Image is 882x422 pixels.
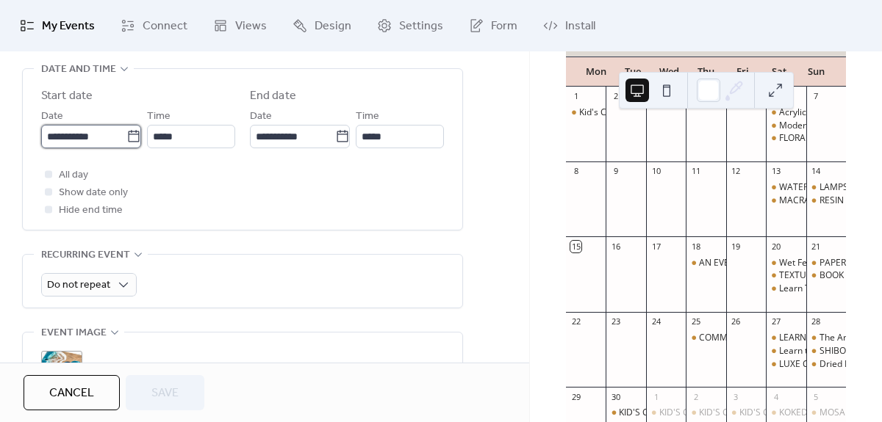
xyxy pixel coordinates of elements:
div: KID'S CLUB SCHOOL HOLIDAY WORKSHOPS [619,407,798,419]
div: KID'S CLUB SCHOOL HOLIDAY WORKSHOPS [646,407,686,419]
span: Design [315,18,351,35]
div: 5 [811,391,822,402]
div: Modern Calligraphy [766,120,806,132]
div: ; [41,351,82,392]
div: Sun [797,57,834,87]
span: Form [491,18,517,35]
div: KID'S CLUB SCHOOL HOLIDAY WORKSHOPS [606,407,645,419]
div: MOSAIC ART FOR BEGINNERS WORKSHOP [806,407,846,419]
div: Wet Felted Flowers Workshop [766,257,806,269]
span: Do not repeat [47,275,110,295]
a: Views [202,6,278,46]
div: COMMUNITY CRAFT NIGHT [699,332,811,344]
div: 24 [650,316,661,327]
div: 8 [570,166,581,177]
div: 9 [610,166,621,177]
span: Recurring event [41,247,130,264]
span: Install [565,18,595,35]
div: AN EVENING OF INTUITIVE ARTS & THE SPIRIT WORLD with Christine Morgan [686,257,725,269]
span: Event image [41,324,107,342]
div: 18 [690,241,701,252]
a: Connect [110,6,198,46]
a: Install [532,6,606,46]
div: Wed [651,57,688,87]
div: Sat [761,57,797,87]
div: 23 [610,316,621,327]
div: BOOK BINDING WORKSHOP [806,269,846,282]
span: Views [235,18,267,35]
div: LEARN TO CROCHET WORKSHOP [766,332,806,344]
div: Mon [578,57,614,87]
div: SHIBORI & KATAZOME WORKSHOP [806,345,846,357]
div: RESIN HOMEWARES WORKSHOP [806,194,846,207]
span: Hide end time [59,202,123,219]
div: KOKEDAMA WORKSHOP [779,407,878,419]
span: All day [59,167,88,184]
div: 15 [570,241,581,252]
div: Acrylic Ink Abstract Art on Canvas Workshop [766,106,806,119]
div: COMMUNITY CRAFT NIGHT [686,332,725,344]
div: KID'S CLUB SCHOOL HOLIDAY WORKSHOPS [699,407,878,419]
div: Dried Floral Wreath Workshop [806,358,846,371]
div: Modern Calligraphy [779,120,860,132]
div: KID'S CLUB SCHOOL HOLIDAY WORKSHOPS [659,407,839,419]
div: Start date [41,87,93,105]
div: 20 [770,241,781,252]
div: 1 [570,91,581,102]
div: Fri [724,57,761,87]
span: Date and time [41,61,116,79]
div: Kid's Crochet Club [579,106,653,119]
div: The Art of Decoupage on Fabric Workshop [806,332,846,344]
span: My Events [42,18,95,35]
div: 4 [770,391,781,402]
span: Date [41,108,63,125]
div: FLORAL NATIVES PALETTE KNIFE PAINTING WORKSHOP [766,132,806,145]
div: 17 [650,241,661,252]
div: 13 [770,166,781,177]
div: 3 [731,391,742,402]
div: 2 [610,91,621,102]
div: 22 [570,316,581,327]
div: MACRAME PLANT HANGER [766,194,806,207]
span: Cancel [49,385,94,402]
div: 21 [811,241,822,252]
div: WATERCOLOUR WILDFLOWERS WORKSHOP [766,181,806,194]
span: Settings [399,18,443,35]
button: Cancel [24,375,120,410]
div: 12 [731,166,742,177]
div: 29 [570,391,581,402]
div: 14 [811,166,822,177]
div: 25 [690,316,701,327]
a: My Events [9,6,106,46]
span: Connect [143,18,187,35]
div: KID'S CLUB SCHOOL HOLIDAY WORKSHOPS [726,407,766,419]
span: Time [356,108,379,125]
div: 7 [811,91,822,102]
div: 10 [650,166,661,177]
div: 11 [690,166,701,177]
div: End date [250,87,296,105]
div: LUXE CANDLE & ROOM SPRAY MAKING WORKSHOP [766,358,806,371]
div: TEXTURED ART MASTERCLASS [766,269,806,282]
div: Learn To Sew [766,283,806,295]
span: Date [250,108,272,125]
div: 28 [811,316,822,327]
span: Show date only [59,184,128,202]
div: 19 [731,241,742,252]
a: Form [458,6,528,46]
div: 30 [610,391,621,402]
div: Learn to Sew - Clothing Alterations [766,345,806,357]
span: Time [147,108,171,125]
div: 1 [650,391,661,402]
div: 2 [690,391,701,402]
div: 16 [610,241,621,252]
div: Kid's Crochet Club [566,106,606,119]
a: Settings [366,6,454,46]
div: PAPER MAKING Workshop [806,257,846,269]
div: KID'S CLUB SCHOOL HOLIDAY WORKSHOPS [686,407,725,419]
div: 27 [770,316,781,327]
div: Thu [688,57,725,87]
div: LAMPSHADE MAKING WORKSHOP [806,181,846,194]
div: Learn To Sew [779,283,834,295]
